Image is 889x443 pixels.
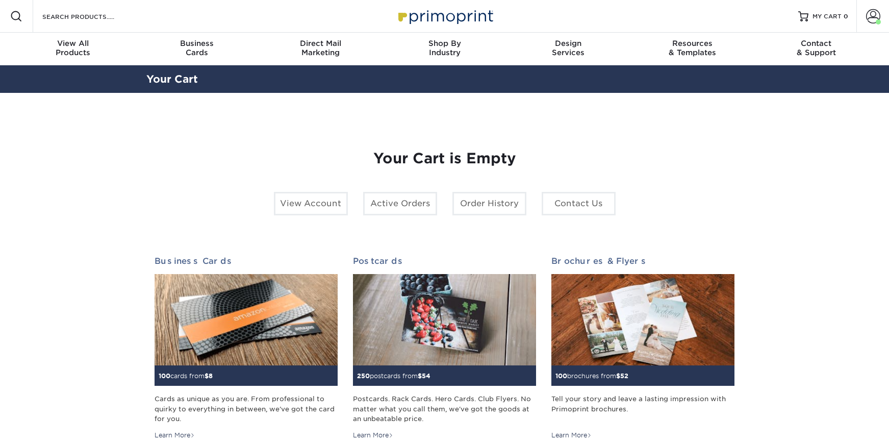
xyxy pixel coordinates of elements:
div: Marketing [259,39,383,57]
span: $ [418,372,422,380]
span: $ [205,372,209,380]
h2: Brochures & Flyers [551,256,734,266]
img: Primoprint [394,5,496,27]
a: Order History [452,192,526,215]
small: cards from [159,372,213,380]
input: SEARCH PRODUCTS..... [41,10,141,22]
span: Resources [630,39,754,48]
h1: Your Cart is Empty [155,150,735,167]
div: & Support [754,39,878,57]
a: Contact Us [542,192,616,215]
a: Postcards 250postcards from$54 Postcards. Rack Cards. Hero Cards. Club Flyers. No matter what you... [353,256,536,440]
span: Direct Mail [259,39,383,48]
img: Postcards [353,274,536,366]
span: 0 [844,13,848,20]
a: Direct MailMarketing [259,33,383,65]
a: DesignServices [506,33,630,65]
a: Resources& Templates [630,33,754,65]
span: 52 [620,372,628,380]
img: Business Cards [155,274,338,366]
span: 54 [422,372,430,380]
a: View Account [274,192,348,215]
span: 250 [357,372,370,380]
div: Tell your story and leave a lasting impression with Primoprint brochures. [551,394,734,424]
a: BusinessCards [135,33,259,65]
a: Contact& Support [754,33,878,65]
small: brochures from [555,372,628,380]
span: Contact [754,39,878,48]
div: Cards [135,39,259,57]
div: Learn More [155,431,195,440]
span: 100 [555,372,567,380]
h2: Postcards [353,256,536,266]
span: $ [616,372,620,380]
a: View AllProducts [11,33,135,65]
a: Business Cards 100cards from$8 Cards as unique as you are. From professional to quirky to everyth... [155,256,338,440]
span: 100 [159,372,170,380]
a: Your Cart [146,73,198,85]
div: Services [506,39,630,57]
div: Industry [383,39,506,57]
div: Cards as unique as you are. From professional to quirky to everything in between, we've got the c... [155,394,338,424]
img: Brochures & Flyers [551,274,734,366]
small: postcards from [357,372,430,380]
span: View All [11,39,135,48]
div: Learn More [551,431,592,440]
a: Brochures & Flyers 100brochures from$52 Tell your story and leave a lasting impression with Primo... [551,256,734,440]
span: Design [506,39,630,48]
div: Products [11,39,135,57]
div: Learn More [353,431,393,440]
div: Postcards. Rack Cards. Hero Cards. Club Flyers. No matter what you call them, we've got the goods... [353,394,536,424]
span: Shop By [383,39,506,48]
a: Active Orders [363,192,437,215]
span: MY CART [812,12,842,21]
span: Business [135,39,259,48]
a: Shop ByIndustry [383,33,506,65]
span: 8 [209,372,213,380]
h2: Business Cards [155,256,338,266]
div: & Templates [630,39,754,57]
